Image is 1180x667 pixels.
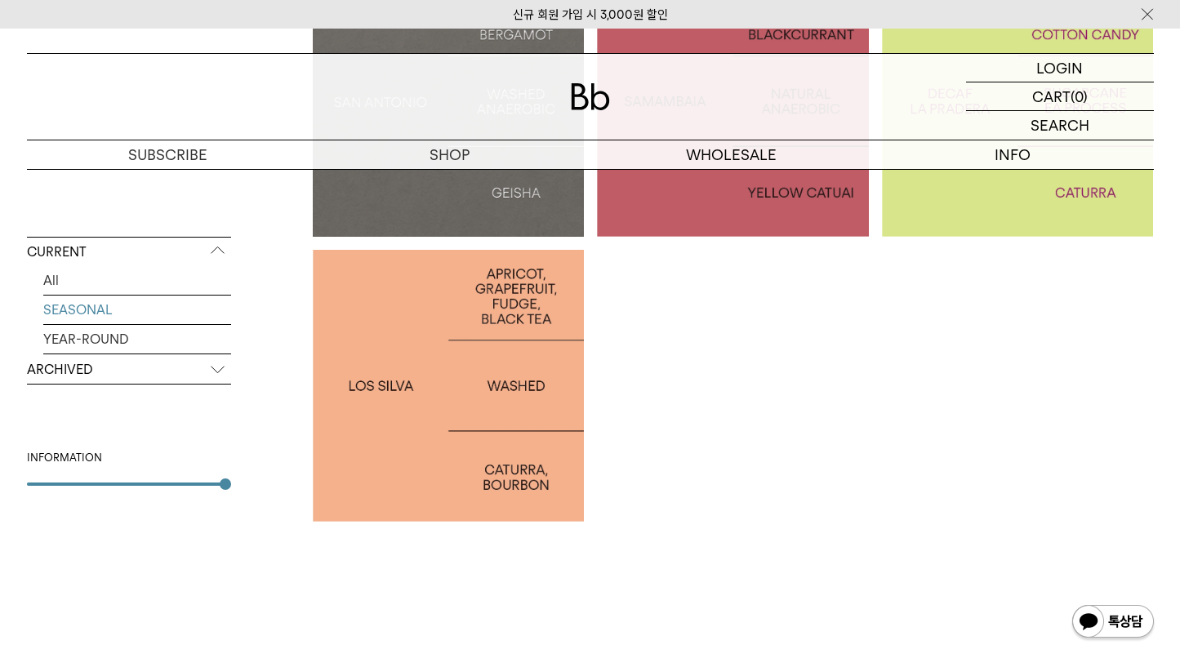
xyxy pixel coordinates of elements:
[590,140,872,169] p: WHOLESALE
[27,140,309,169] a: SUBSCRIBE
[1036,54,1083,82] p: LOGIN
[43,266,231,295] a: All
[43,296,231,324] a: SEASONAL
[872,140,1154,169] p: INFO
[966,54,1154,82] a: LOGIN
[1071,603,1156,643] img: 카카오톡 채널 1:1 채팅 버튼
[313,250,585,522] a: 페루 로스 실바PERU LOS SILVA
[966,82,1154,111] a: CART (0)
[27,450,231,466] div: INFORMATION
[43,325,231,354] a: YEAR-ROUND
[513,7,668,22] a: 신규 회원 가입 시 3,000원 할인
[309,140,590,169] a: SHOP
[1031,111,1089,140] p: SEARCH
[27,238,231,267] p: CURRENT
[571,83,610,110] img: 로고
[1032,82,1071,110] p: CART
[27,355,231,385] p: ARCHIVED
[1071,82,1088,110] p: (0)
